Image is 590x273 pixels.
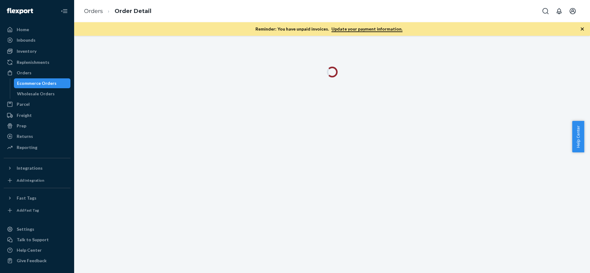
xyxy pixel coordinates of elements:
a: Add Fast Tag [4,205,70,215]
div: Add Fast Tag [17,208,39,213]
div: Add Integration [17,178,44,183]
button: Open Search Box [539,5,552,17]
a: Settings [4,224,70,234]
p: Reminder: You have unpaid invoices. [255,26,402,32]
div: Returns [17,133,33,139]
button: Open notifications [553,5,565,17]
a: Freight [4,110,70,120]
div: Inbounds [17,37,36,43]
button: Open account menu [567,5,579,17]
div: Prep [17,123,26,129]
a: Orders [84,8,103,14]
a: Returns [4,131,70,141]
div: Parcel [17,101,30,107]
a: Update your payment information. [331,26,402,32]
a: Inbounds [4,35,70,45]
button: Integrations [4,163,70,173]
ol: breadcrumbs [79,2,156,20]
a: Home [4,25,70,35]
a: Reporting [4,143,70,152]
button: Talk to Support [4,235,70,245]
a: Inventory [4,46,70,56]
div: Give Feedback [17,258,47,264]
div: Integrations [17,165,43,171]
a: Replenishments [4,57,70,67]
a: Parcel [4,99,70,109]
div: Wholesale Orders [17,91,55,97]
a: Prep [4,121,70,131]
button: Close Navigation [58,5,70,17]
div: Home [17,27,29,33]
a: Add Integration [4,176,70,185]
a: Help Center [4,245,70,255]
div: Replenishments [17,59,49,65]
div: Freight [17,112,32,118]
img: Flexport logo [7,8,33,14]
a: Orders [4,68,70,78]
button: Give Feedback [4,256,70,266]
div: Settings [17,226,34,232]
div: Talk to Support [17,237,49,243]
a: Ecommerce Orders [14,78,71,88]
div: Ecommerce Orders [17,80,57,86]
div: Orders [17,70,32,76]
button: Fast Tags [4,193,70,203]
a: Order Detail [115,8,151,14]
div: Help Center [17,247,42,253]
button: Help Center [572,121,584,152]
div: Inventory [17,48,36,54]
a: Wholesale Orders [14,89,71,99]
div: Fast Tags [17,195,36,201]
div: Reporting [17,144,37,151]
